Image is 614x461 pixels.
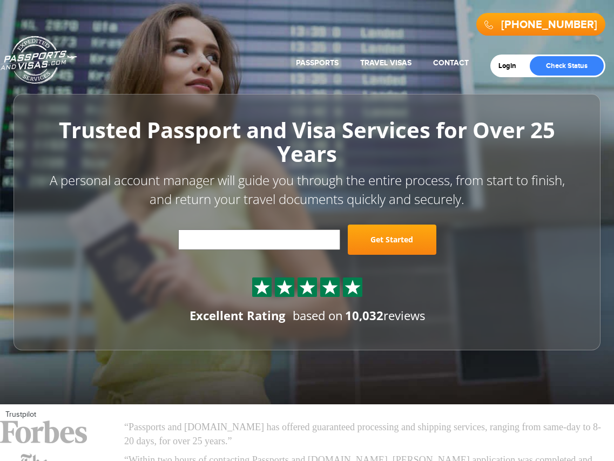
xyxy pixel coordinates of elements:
a: Trustpilot [5,410,36,419]
span: based on [293,307,343,323]
img: Sprite St [299,279,315,295]
div: Excellent Rating [190,307,285,324]
img: Sprite St [276,279,293,295]
a: Login [498,62,524,70]
a: Passports & [DOMAIN_NAME] [1,36,77,84]
img: Sprite St [345,279,361,295]
p: “Passports and [DOMAIN_NAME] has offered guaranteed processing and shipping services, ranging fro... [124,421,609,448]
h1: Trusted Passport and Visa Services for Over 25 Years [38,118,576,166]
span: reviews [345,307,425,323]
p: A personal account manager will guide you through the entire process, from start to finish, and r... [38,171,576,208]
img: Sprite St [322,279,338,295]
a: Check Status [530,56,604,76]
strong: 10,032 [345,307,383,323]
a: Contact [433,58,469,67]
a: Travel Visas [360,58,411,67]
a: Get Started [348,225,436,255]
a: Passports [296,58,339,67]
a: [PHONE_NUMBER] [501,18,597,31]
img: Sprite St [254,279,270,295]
